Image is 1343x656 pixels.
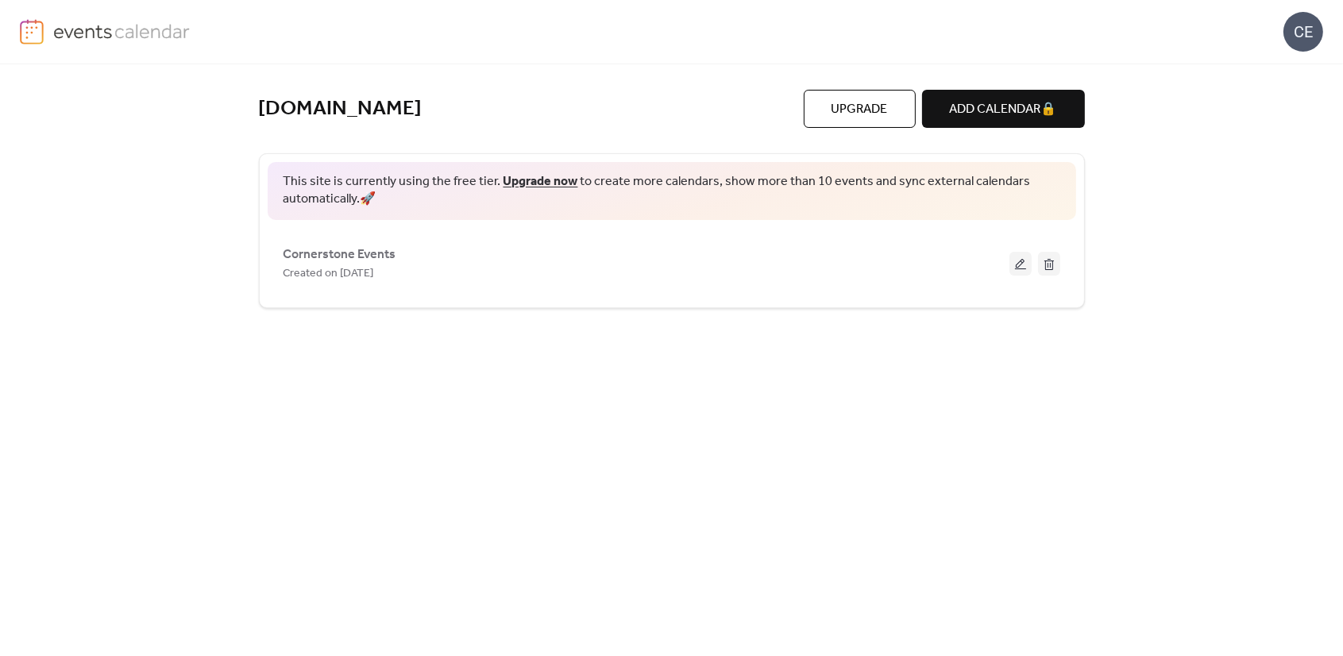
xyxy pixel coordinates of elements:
[284,250,396,259] a: Cornerstone Events
[832,100,888,119] span: Upgrade
[1283,12,1323,52] div: CE
[259,96,423,122] a: [DOMAIN_NAME]
[504,169,578,194] a: Upgrade now
[284,245,396,264] span: Cornerstone Events
[284,264,374,284] span: Created on [DATE]
[804,90,916,128] button: Upgrade
[284,173,1060,209] span: This site is currently using the free tier. to create more calendars, show more than 10 events an...
[20,19,44,44] img: logo
[53,19,191,43] img: logo-type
